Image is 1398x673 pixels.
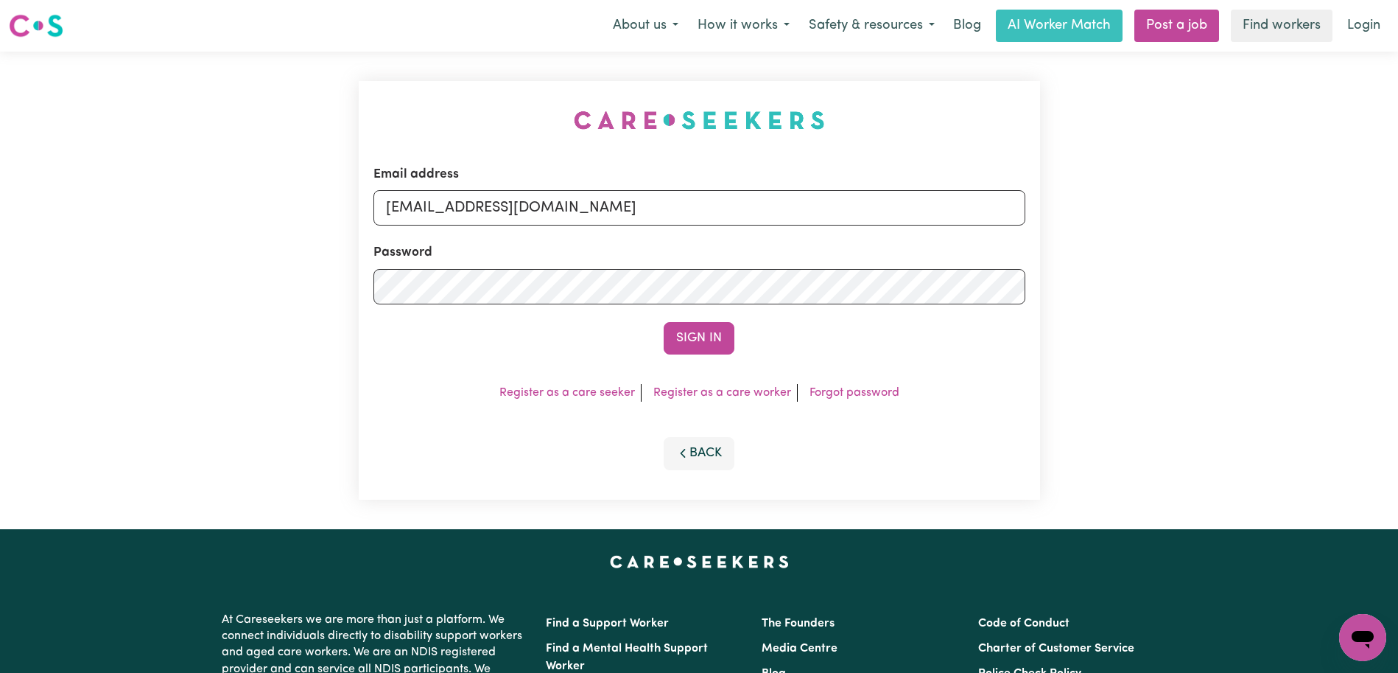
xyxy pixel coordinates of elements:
[546,618,669,630] a: Find a Support Worker
[9,9,63,43] a: Careseekers logo
[762,643,837,655] a: Media Centre
[762,618,835,630] a: The Founders
[373,165,459,184] label: Email address
[603,10,688,41] button: About us
[1231,10,1332,42] a: Find workers
[809,387,899,399] a: Forgot password
[546,643,708,672] a: Find a Mental Health Support Worker
[373,190,1025,226] input: Email address
[664,437,734,470] button: Back
[373,243,432,262] label: Password
[499,387,635,399] a: Register as a care seeker
[799,10,944,41] button: Safety & resources
[610,556,789,568] a: Careseekers home page
[996,10,1123,42] a: AI Worker Match
[688,10,799,41] button: How it works
[944,10,990,42] a: Blog
[9,13,63,39] img: Careseekers logo
[978,618,1069,630] a: Code of Conduct
[653,387,791,399] a: Register as a care worker
[978,643,1134,655] a: Charter of Customer Service
[1134,10,1219,42] a: Post a job
[1339,614,1386,661] iframe: Button to launch messaging window
[664,322,734,355] button: Sign In
[1338,10,1389,42] a: Login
